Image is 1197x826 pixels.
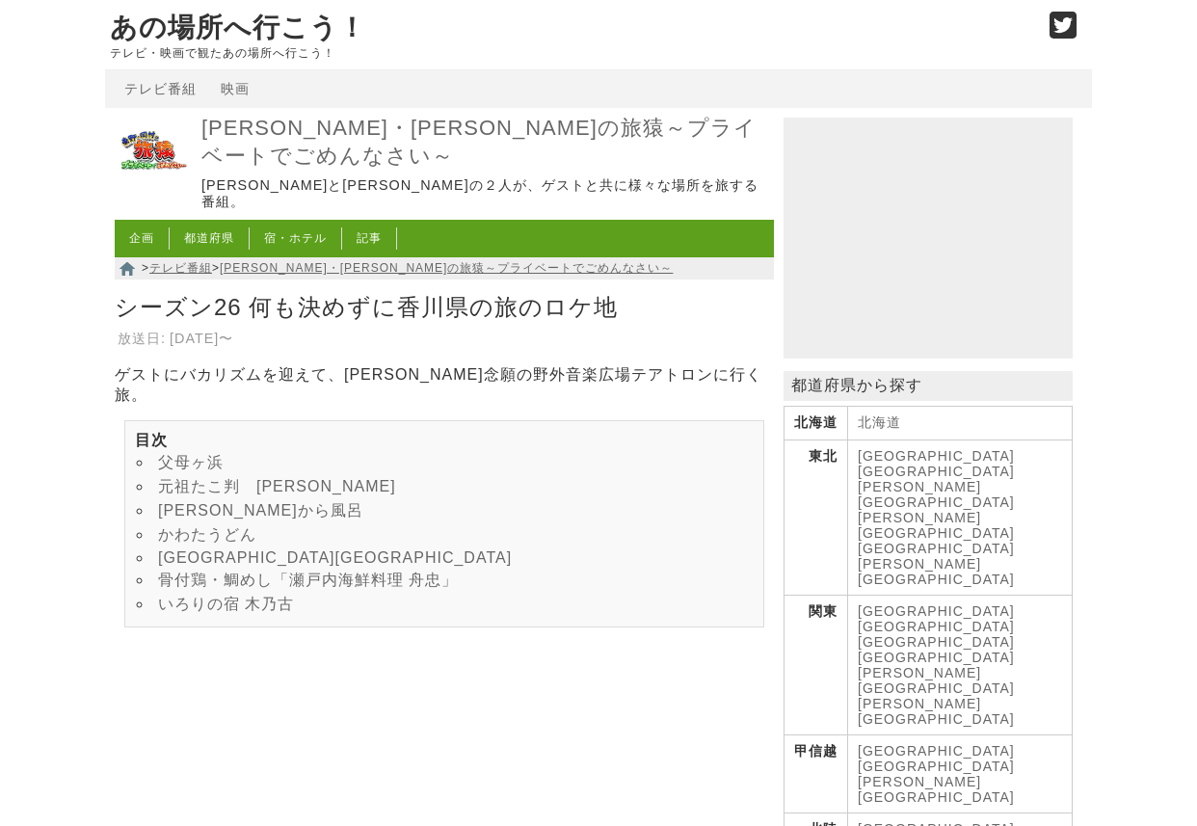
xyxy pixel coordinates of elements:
p: [PERSON_NAME]と[PERSON_NAME]の２人が、ゲストと共に様々な場所を旅する番組。 [201,177,769,211]
th: 関東 [785,596,848,735]
a: Twitter (@go_thesights) [1050,23,1077,40]
th: 北海道 [785,407,848,440]
a: あの場所へ行こう！ [110,13,366,42]
h1: シーズン26 何も決めずに香川県の旅のロケ地 [115,287,774,327]
a: 企画 [129,231,154,245]
p: 都道府県から探す [784,371,1073,401]
td: [DATE]〜 [169,329,234,349]
p: テレビ・映画で観たあの場所へ行こう！ [110,46,1029,60]
th: 放送日: [117,329,167,349]
a: 元祖たこ判 [PERSON_NAME] [158,478,396,494]
a: [PERSON_NAME]・[PERSON_NAME]の旅猿～プライベートでごめんなさい～ [220,261,673,275]
a: [GEOGRAPHIC_DATA][GEOGRAPHIC_DATA] [158,549,512,566]
a: 宿・ホテル [264,231,327,245]
nav: > > [115,257,774,280]
a: [PERSON_NAME][GEOGRAPHIC_DATA] [858,479,1015,510]
a: [PERSON_NAME][GEOGRAPHIC_DATA] [858,510,1015,541]
a: テレビ番組 [124,81,197,96]
a: [GEOGRAPHIC_DATA] [858,448,1015,464]
a: [GEOGRAPHIC_DATA] [858,650,1015,665]
img: 東野・岡村の旅猿～プライベートでごめんなさい～ [115,113,192,190]
a: [PERSON_NAME]・[PERSON_NAME]の旅猿～プライベートでごめんなさい～ [201,115,769,170]
a: [PERSON_NAME]から風呂 [158,502,363,519]
a: 映画 [221,81,250,96]
a: [GEOGRAPHIC_DATA] [858,541,1015,556]
a: [PERSON_NAME][GEOGRAPHIC_DATA] [858,774,1015,805]
a: [GEOGRAPHIC_DATA] [858,743,1015,759]
th: 東北 [785,440,848,596]
a: 父母ヶ浜 [158,454,224,470]
a: [GEOGRAPHIC_DATA] [858,759,1015,774]
a: [GEOGRAPHIC_DATA] [858,464,1015,479]
a: 骨付鶏・鯛めし「瀬戸内海鮮料理 舟忠」 [158,572,458,588]
a: [GEOGRAPHIC_DATA] [858,603,1015,619]
a: いろりの宿 木乃古 [158,596,294,612]
a: 東野・岡村の旅猿～プライベートでごめんなさい～ [115,176,192,193]
a: かわたうどん [158,526,256,543]
p: ゲストにバカリズムを迎えて、[PERSON_NAME]念願の野外音楽広場テアトロンに行く旅。 [115,365,774,406]
iframe: Advertisement [784,118,1073,359]
a: [PERSON_NAME] [858,696,981,711]
a: 北海道 [858,414,901,430]
a: テレビ番組 [149,261,212,275]
th: 甲信越 [785,735,848,813]
a: 都道府県 [184,231,234,245]
a: [PERSON_NAME][GEOGRAPHIC_DATA] [858,665,1015,696]
a: [GEOGRAPHIC_DATA] [858,634,1015,650]
a: [GEOGRAPHIC_DATA] [858,619,1015,634]
a: 記事 [357,231,382,245]
a: [PERSON_NAME][GEOGRAPHIC_DATA] [858,556,1015,587]
a: [GEOGRAPHIC_DATA] [858,711,1015,727]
